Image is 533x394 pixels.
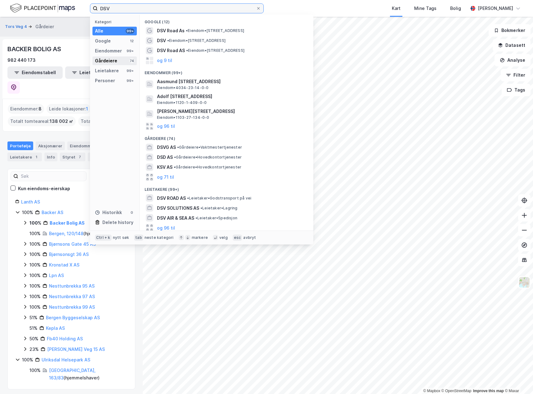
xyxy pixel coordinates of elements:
div: esc [233,235,242,241]
button: Datasett [493,39,531,51]
a: Fb40 Holding AS [47,336,83,341]
span: Adolf [STREET_ADDRESS] [157,93,306,100]
div: Totalt byggareal : [78,116,135,126]
div: neste kategori [145,235,174,240]
button: og 96 til [157,123,175,130]
div: 100% [29,219,41,227]
div: velg [219,235,228,240]
div: Bolig [450,5,461,12]
div: Portefølje [7,141,33,150]
div: tab [134,235,143,241]
div: 100% [29,240,41,248]
a: Lanth AS [21,199,40,204]
a: OpenStreetMap [441,389,472,393]
a: Nesttunbrekka 99 AS [49,304,95,310]
span: • [186,28,188,33]
div: avbryt [243,235,256,240]
div: ( hjemmelshaver ) [49,367,128,382]
button: Eiendomstabell [7,66,63,79]
div: Delete history [102,219,133,226]
span: Leietaker • Lagring [200,206,238,211]
a: Bergen, 120/148 [49,231,83,236]
div: 23% [29,346,39,353]
span: Leietaker • Spedisjon [195,216,237,221]
div: Transaksjoner [88,153,132,161]
span: Gårdeiere • Hovedkontortjenester [174,155,242,160]
span: 1 [86,105,88,113]
div: 99+ [126,68,134,73]
div: Leietakere (99+) [140,182,313,193]
button: Leietakertabell [65,66,120,79]
div: 51% [29,314,38,321]
div: Kun eiendoms-eierskap [18,185,70,192]
div: 100% [22,209,33,216]
a: Bjørnsonsgt 36 AS [49,252,89,257]
span: Leietaker • Godstransport på vei [187,196,251,201]
div: Ctrl + k [95,235,112,241]
span: DSV Road As [157,27,185,34]
div: Google [95,37,111,45]
div: 100% [29,251,41,258]
div: Styret [60,153,85,161]
span: DSV [157,37,166,44]
a: [PERSON_NAME] Veg 15 AS [47,347,105,352]
div: Leietakere [95,67,119,74]
span: 138 002 ㎡ [50,118,73,125]
div: 100% [29,303,41,311]
div: 51% [29,325,38,332]
span: • [174,165,176,169]
button: og 71 til [157,173,174,181]
a: Ulriksdal Helsepark AS [42,357,90,362]
span: DSVG AS [157,144,176,151]
div: 100% [29,230,41,237]
div: 99+ [126,29,134,34]
div: Info [44,153,57,161]
input: Søk på adresse, matrikkel, gårdeiere, leietakere eller personer [98,4,256,13]
div: 100% [29,272,41,279]
div: Eiendommer [67,141,105,150]
div: [PERSON_NAME] [478,5,513,12]
a: Backer Bolig AS [50,220,85,226]
div: Google (12) [140,15,313,26]
div: 982 440 173 [7,56,36,64]
input: Søk [18,172,86,181]
span: • [167,38,169,43]
a: Nesttunbrekka 95 AS [49,283,95,289]
div: 100% [29,293,41,300]
div: 50% [29,335,38,343]
button: og 9 til [157,57,172,64]
div: Kategori [95,20,137,24]
span: Eiendom • [STREET_ADDRESS] [186,28,244,33]
button: Tags [502,84,531,96]
div: Gårdeiere [95,57,117,65]
button: Filter [501,69,531,81]
span: Eiendom • [STREET_ADDRESS] [186,48,244,53]
span: • [200,206,202,210]
button: og 96 til [157,224,175,231]
a: [GEOGRAPHIC_DATA], 163/83 [49,368,96,380]
div: BACKER BOLIG AS [7,44,62,54]
a: Mapbox [423,389,440,393]
a: Backer AS [42,210,63,215]
a: Improve this map [473,389,504,393]
a: Lpn AS [49,273,64,278]
div: Eiendommer (99+) [140,65,313,77]
button: Bokmerker [489,24,531,37]
span: Eiendom • [STREET_ADDRESS] [167,38,226,43]
div: Aksjonærer [36,141,65,150]
img: logo.f888ab2527a4732fd821a326f86c7f29.svg [10,3,75,14]
div: Totalt tomteareal : [8,116,76,126]
div: Eiendommer : [8,104,44,114]
div: Historikk [95,209,122,216]
div: 100% [22,356,33,364]
div: Eiendommer [95,47,122,55]
div: 0 [129,210,134,215]
button: Tors Veg 4 [5,24,28,30]
div: 99+ [126,78,134,83]
div: 100% [29,367,41,374]
img: Z [518,276,530,288]
span: 8 [38,105,42,113]
a: Bjørnsons Gate 45 AS [49,241,96,247]
div: ( hjemmelshaver ) [49,230,119,237]
span: • [177,145,179,150]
